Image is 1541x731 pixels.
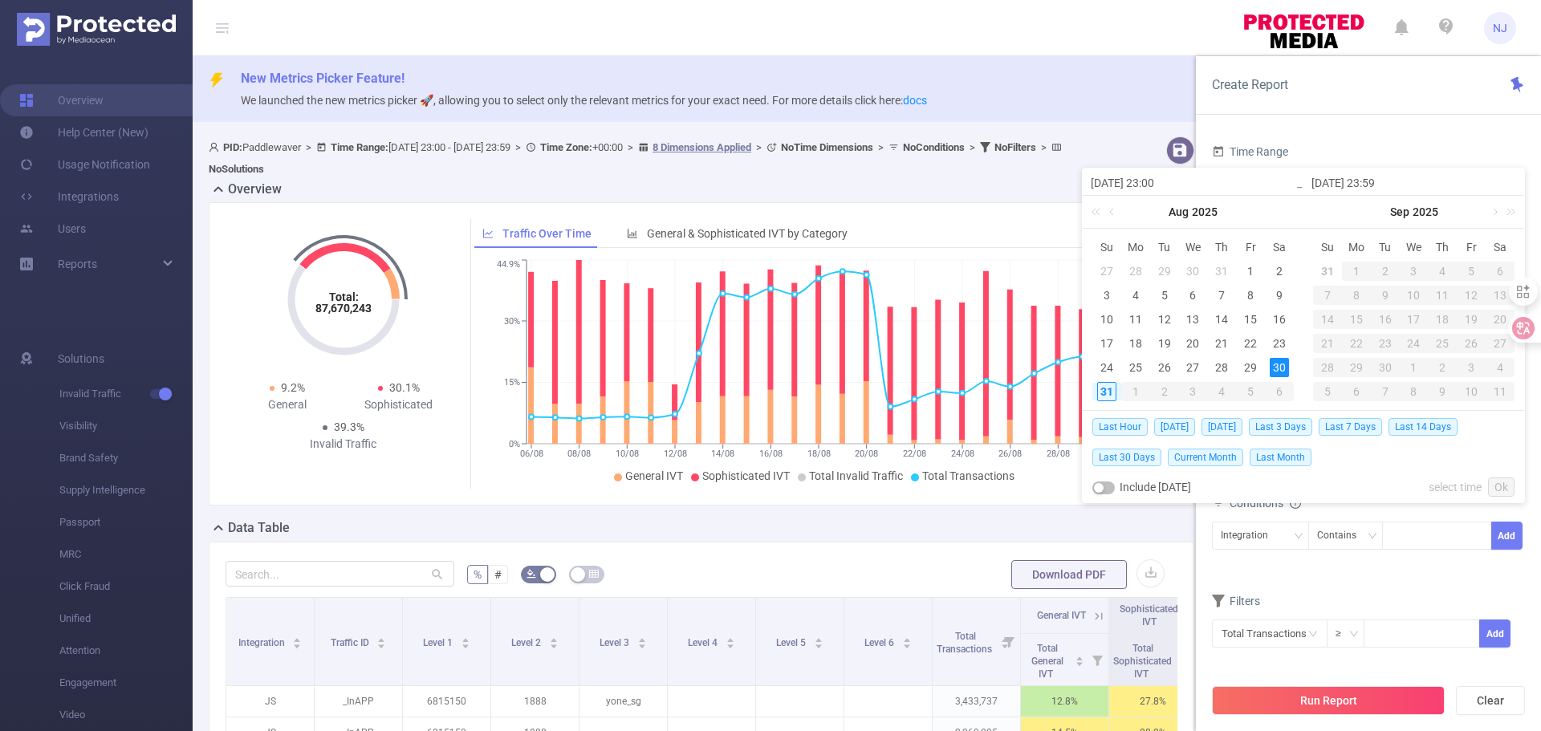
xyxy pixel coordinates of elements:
[1428,235,1457,259] th: Thu
[1097,382,1116,401] div: 31
[1428,355,1457,380] td: October 2, 2025
[59,378,193,410] span: Invalid Traffic
[1486,283,1515,307] td: September 13, 2025
[1428,358,1457,377] div: 2
[504,378,520,388] tspan: 15%
[1236,382,1265,401] div: 5
[1400,307,1429,331] td: September 17, 2025
[1342,380,1371,404] td: October 6, 2025
[1486,380,1515,404] td: October 11, 2025
[1488,477,1515,497] a: Ok
[1270,262,1289,281] div: 2
[1313,307,1342,331] td: September 14, 2025
[1486,259,1515,283] td: September 6, 2025
[540,141,592,153] b: Time Zone:
[1486,286,1515,305] div: 13
[1207,240,1236,254] span: Th
[1241,358,1260,377] div: 29
[344,396,455,413] div: Sophisticated
[232,396,344,413] div: General
[59,410,193,442] span: Visibility
[58,248,97,280] a: Reports
[19,148,150,181] a: Usage Notification
[1342,259,1371,283] td: September 1, 2025
[241,71,405,86] span: New Metrics Picker Feature!
[751,141,766,153] span: >
[1236,240,1265,254] span: Fr
[1121,235,1150,259] th: Mon
[998,449,1022,459] tspan: 26/08
[615,449,638,459] tspan: 10/08
[1400,310,1429,329] div: 17
[1457,286,1486,305] div: 12
[1092,331,1121,355] td: August 17, 2025
[1428,240,1457,254] span: Th
[1429,472,1482,502] a: select time
[1150,235,1179,259] th: Tue
[331,141,388,153] b: Time Range:
[1183,262,1202,281] div: 30
[59,538,193,571] span: MRC
[1236,355,1265,380] td: August 29, 2025
[1270,334,1289,353] div: 23
[1400,235,1429,259] th: Wed
[1313,382,1342,401] div: 5
[965,141,980,153] span: >
[1126,262,1145,281] div: 28
[1457,355,1486,380] td: October 3, 2025
[663,449,686,459] tspan: 12/08
[1155,286,1174,305] div: 5
[1493,12,1507,44] span: NJ
[711,449,734,459] tspan: 14/08
[1212,145,1288,158] span: Time Range
[58,343,104,375] span: Solutions
[1207,380,1236,404] td: September 4, 2025
[1183,286,1202,305] div: 6
[1491,522,1523,550] button: Add
[1126,310,1145,329] div: 11
[873,141,888,153] span: >
[1155,334,1174,353] div: 19
[653,141,751,153] u: 8 Dimensions Applied
[1241,286,1260,305] div: 8
[1486,235,1515,259] th: Sat
[1236,380,1265,404] td: September 5, 2025
[1126,334,1145,353] div: 18
[502,227,592,240] span: Traffic Over Time
[1342,355,1371,380] td: September 29, 2025
[623,141,638,153] span: >
[1265,355,1294,380] td: August 30, 2025
[1457,358,1486,377] div: 3
[1265,382,1294,401] div: 6
[1092,355,1121,380] td: August 24, 2025
[1389,196,1411,228] a: Sep
[1400,259,1429,283] td: September 3, 2025
[1486,240,1515,254] span: Sa
[1212,286,1231,305] div: 7
[1179,259,1208,283] td: July 30, 2025
[241,94,927,107] span: We launched the new metrics picker 🚀, allowing you to select only the relevant metrics for your e...
[59,667,193,699] span: Engagement
[58,258,97,270] span: Reports
[1221,522,1279,549] div: Integration
[1311,173,1516,193] input: End date
[1270,358,1289,377] div: 30
[627,228,638,239] i: icon: bar-chart
[1241,310,1260,329] div: 15
[903,94,927,107] a: docs
[1249,418,1312,436] span: Last 3 Days
[1342,334,1371,353] div: 22
[1265,240,1294,254] span: Sa
[1371,380,1400,404] td: October 7, 2025
[1457,310,1486,329] div: 19
[1342,240,1371,254] span: Mo
[1183,310,1202,329] div: 13
[223,141,242,153] b: PID:
[1313,358,1342,377] div: 28
[1371,334,1400,353] div: 23
[1313,355,1342,380] td: September 28, 2025
[1486,358,1515,377] div: 4
[281,381,305,394] span: 9.2%
[1092,380,1121,404] td: August 31, 2025
[1428,331,1457,355] td: September 25, 2025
